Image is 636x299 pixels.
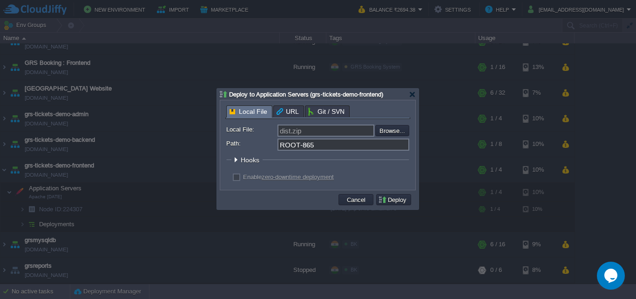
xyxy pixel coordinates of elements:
[241,156,262,164] span: Hooks
[243,174,334,181] label: Enable
[378,195,409,204] button: Deploy
[277,106,299,117] span: URL
[226,125,277,134] label: Local File:
[262,174,334,181] a: zero-downtime deployment
[229,91,383,98] span: Deploy to Application Servers (grs-tickets-demo-frontend)
[344,195,368,204] button: Cancel
[230,106,267,118] span: Local File
[597,262,627,290] iframe: chat widget
[308,106,345,117] span: Git / SVN
[226,139,277,148] label: Path:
